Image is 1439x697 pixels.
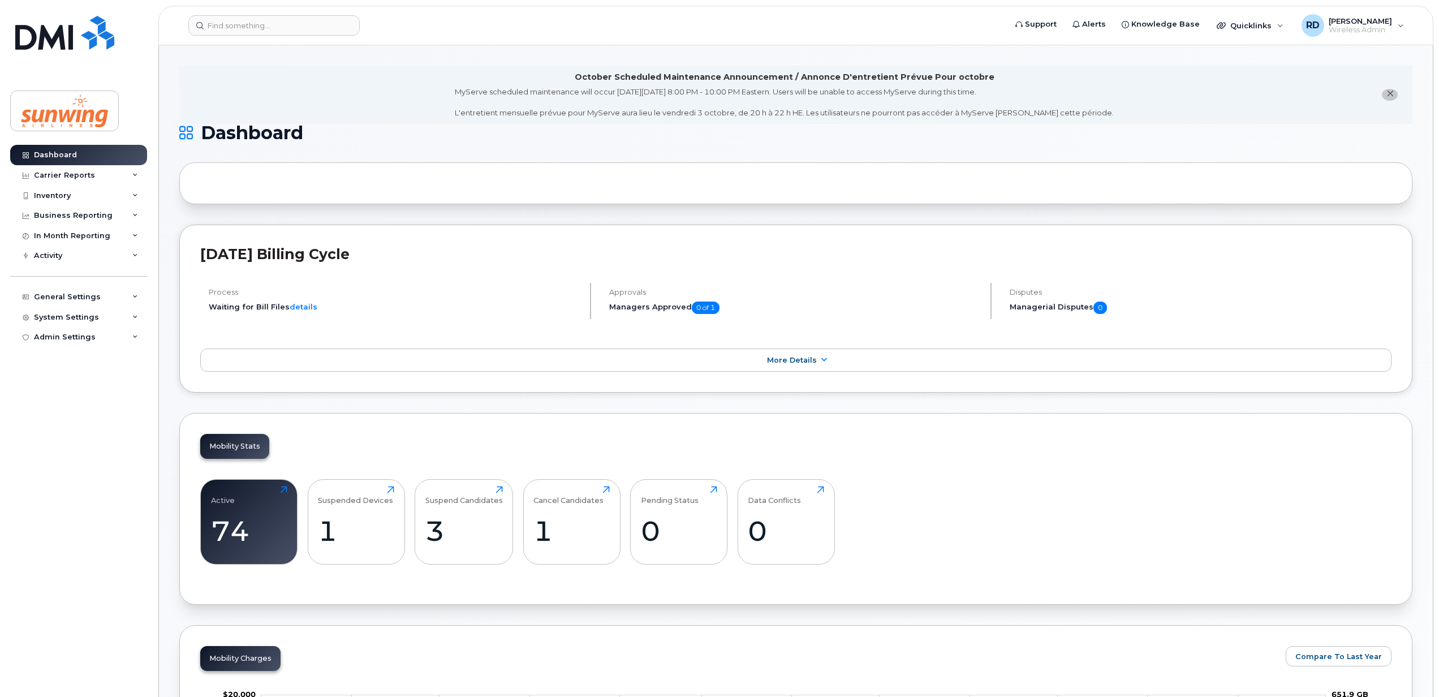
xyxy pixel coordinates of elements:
div: MyServe scheduled maintenance will occur [DATE][DATE] 8:00 PM - 10:00 PM Eastern. Users will be u... [455,87,1114,118]
div: Suspend Candidates [425,486,503,505]
a: Cancel Candidates1 [533,486,610,558]
h5: Managerial Disputes [1010,302,1391,314]
div: Pending Status [641,486,699,505]
div: October Scheduled Maintenance Announcement / Annonce D'entretient Prévue Pour octobre [575,71,994,83]
div: 1 [533,514,610,548]
a: Suspended Devices1 [318,486,394,558]
div: 74 [211,514,287,548]
div: Cancel Candidates [533,486,604,505]
span: Dashboard [201,124,303,141]
div: Suspended Devices [318,486,393,505]
button: close notification [1382,89,1398,101]
span: Compare To Last Year [1295,651,1382,662]
h5: Managers Approved [609,302,981,314]
span: More Details [767,356,817,364]
a: Active74 [211,486,287,558]
div: Data Conflicts [748,486,801,505]
h4: Process [209,288,580,296]
h2: [DATE] Billing Cycle [200,246,1391,263]
a: Pending Status0 [641,486,717,558]
a: Data Conflicts0 [748,486,824,558]
div: 0 [641,514,717,548]
a: Suspend Candidates3 [425,486,503,558]
div: 1 [318,514,394,548]
li: Waiting for Bill Files [209,302,580,312]
div: 3 [425,514,503,548]
div: Active [211,486,235,505]
h4: Disputes [1010,288,1391,296]
div: 0 [748,514,824,548]
span: 0 [1093,302,1107,314]
h4: Approvals [609,288,981,296]
button: Compare To Last Year [1286,646,1391,666]
a: details [290,302,317,311]
span: 0 of 1 [692,302,719,314]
